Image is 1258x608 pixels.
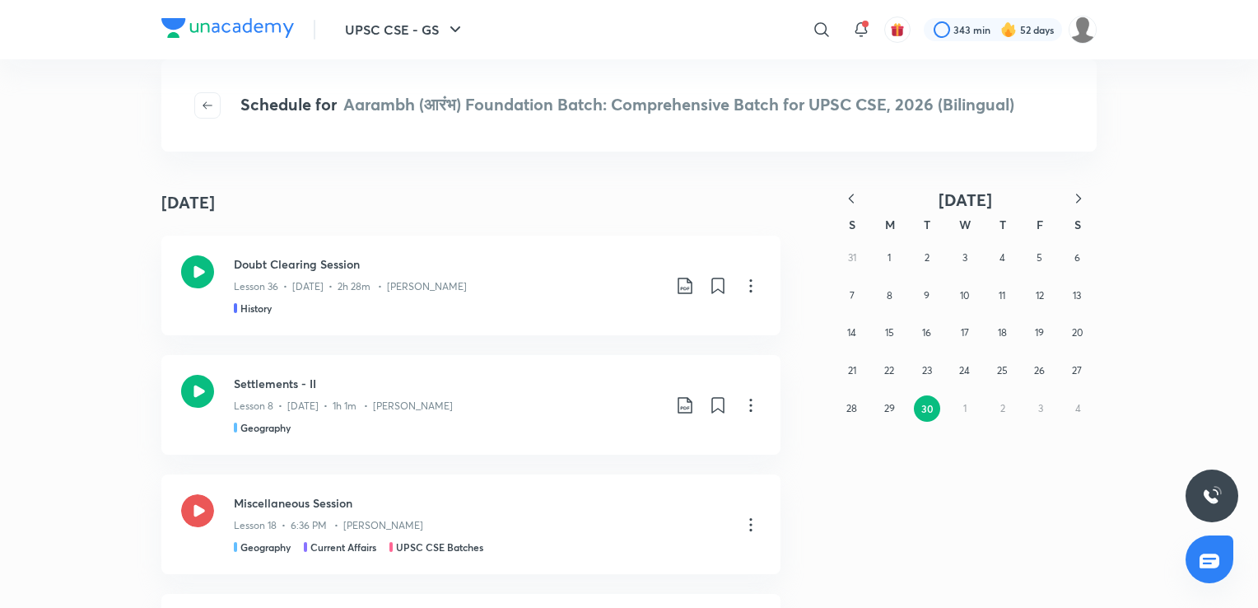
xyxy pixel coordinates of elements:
abbr: September 27, 2025 [1072,364,1082,376]
span: [DATE] [939,189,992,211]
button: September 24, 2025 [952,358,978,384]
h4: [DATE] [161,190,215,215]
abbr: September 20, 2025 [1072,326,1083,339]
button: September 18, 2025 [989,320,1015,346]
h5: Geography [240,540,291,554]
abbr: September 10, 2025 [960,289,969,302]
h5: History [240,301,272,316]
button: September 30, 2025 [914,395,940,422]
button: September 12, 2025 [1027,283,1053,309]
abbr: September 7, 2025 [850,289,855,302]
p: Lesson 36 • [DATE] • 2h 28m • [PERSON_NAME] [234,279,467,294]
h3: Settlements - II [234,375,662,392]
abbr: September 24, 2025 [959,364,970,376]
button: September 11, 2025 [989,283,1015,309]
h5: Current Affairs [310,540,376,554]
button: September 5, 2025 [1027,245,1053,271]
button: September 8, 2025 [876,283,902,309]
abbr: September 6, 2025 [1074,251,1080,264]
abbr: September 12, 2025 [1036,289,1044,302]
img: streak [1000,21,1017,38]
button: September 6, 2025 [1064,245,1090,271]
abbr: September 19, 2025 [1035,326,1044,339]
button: September 21, 2025 [839,358,865,384]
button: September 19, 2025 [1027,320,1053,346]
abbr: Friday [1037,217,1043,232]
button: September 27, 2025 [1064,358,1090,384]
abbr: September 8, 2025 [887,289,892,302]
h3: Miscellaneous Session [234,494,728,512]
a: Settlements - IILesson 8 • [DATE] • 1h 1m • [PERSON_NAME]Geography [161,355,780,455]
button: September 3, 2025 [952,245,978,271]
abbr: September 11, 2025 [999,289,1005,302]
button: September 14, 2025 [839,320,865,346]
abbr: September 9, 2025 [924,289,930,302]
button: September 10, 2025 [952,283,978,309]
a: Doubt Clearing SessionLesson 36 • [DATE] • 2h 28m • [PERSON_NAME]History [161,236,780,335]
abbr: Monday [885,217,895,232]
h4: Schedule for [240,92,1014,119]
button: UPSC CSE - GS [335,13,475,46]
button: September 28, 2025 [839,395,865,422]
abbr: September 23, 2025 [922,364,932,376]
button: September 25, 2025 [989,358,1015,384]
button: September 1, 2025 [876,245,902,271]
button: September 15, 2025 [876,320,902,346]
button: September 7, 2025 [839,283,865,309]
abbr: September 22, 2025 [884,364,894,376]
abbr: September 18, 2025 [998,326,1007,339]
abbr: September 21, 2025 [848,364,856,376]
abbr: September 15, 2025 [885,326,894,339]
abbr: Tuesday [924,217,930,232]
a: Company Logo [161,18,294,42]
abbr: September 17, 2025 [961,326,969,339]
abbr: September 4, 2025 [999,251,1005,264]
button: September 29, 2025 [876,395,902,422]
img: ttu [1202,486,1222,506]
abbr: September 5, 2025 [1037,251,1042,264]
abbr: Thursday [999,217,1006,232]
button: September 23, 2025 [914,358,940,384]
abbr: September 29, 2025 [884,402,895,414]
abbr: Wednesday [959,217,971,232]
abbr: September 13, 2025 [1073,289,1081,302]
abbr: September 14, 2025 [847,326,856,339]
span: Aarambh (आरंभ) Foundation Batch: Comprehensive Batch for UPSC CSE, 2026 (Bilingual) [343,93,1014,115]
button: September 20, 2025 [1064,320,1090,346]
abbr: September 1, 2025 [888,251,891,264]
button: avatar [884,16,911,43]
button: September 17, 2025 [952,320,978,346]
img: Company Logo [161,18,294,38]
button: September 2, 2025 [914,245,940,271]
button: September 4, 2025 [989,245,1015,271]
img: Muskan goyal [1069,16,1097,44]
abbr: September 3, 2025 [962,251,967,264]
button: September 26, 2025 [1027,358,1053,384]
abbr: September 25, 2025 [997,364,1008,376]
abbr: September 26, 2025 [1034,364,1045,376]
button: September 9, 2025 [914,283,940,309]
a: Miscellaneous SessionLesson 18 • 6:36 PM • [PERSON_NAME]GeographyCurrent AffairsUPSC CSE Batches [161,475,780,574]
abbr: September 16, 2025 [922,326,931,339]
h5: UPSC CSE Batches [396,540,483,554]
abbr: Sunday [849,217,855,232]
button: September 22, 2025 [876,358,902,384]
button: September 16, 2025 [914,320,940,346]
button: September 13, 2025 [1064,283,1090,309]
abbr: September 2, 2025 [925,251,930,264]
p: Lesson 8 • [DATE] • 1h 1m • [PERSON_NAME] [234,399,453,414]
h3: Doubt Clearing Session [234,255,662,273]
h5: Geography [240,420,291,435]
abbr: Saturday [1074,217,1081,232]
p: Lesson 18 • 6:36 PM • [PERSON_NAME] [234,518,423,533]
abbr: September 30, 2025 [921,402,934,415]
button: [DATE] [869,189,1060,210]
img: avatar [890,22,905,37]
abbr: September 28, 2025 [846,402,857,414]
